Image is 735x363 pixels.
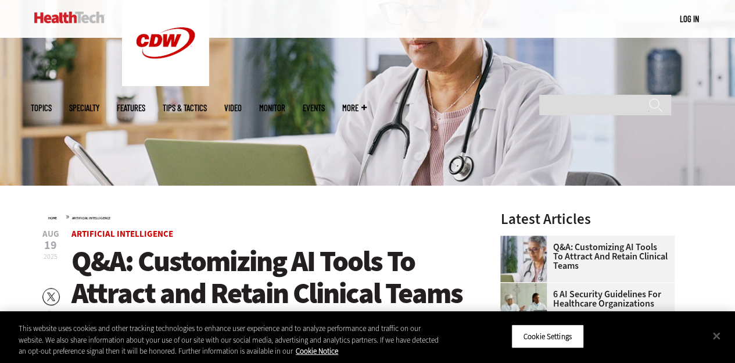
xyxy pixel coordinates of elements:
[44,252,58,261] span: 2025
[48,216,57,220] a: Home
[34,12,105,23] img: Home
[303,104,325,112] a: Events
[122,77,209,89] a: CDW
[680,13,699,24] a: Log in
[680,13,699,25] div: User menu
[296,346,338,356] a: More information about your privacy
[42,240,59,251] span: 19
[500,212,675,226] h3: Latest Articles
[259,104,285,112] a: MonITor
[500,236,553,245] a: doctor on laptop
[224,104,242,112] a: Video
[69,104,99,112] span: Specialty
[500,290,668,308] a: 6 AI Security Guidelines for Healthcare Organizations
[117,104,145,112] a: Features
[500,283,547,329] img: Doctors meeting in the office
[48,212,470,221] div: »
[163,104,207,112] a: Tips & Tactics
[19,323,441,357] div: This website uses cookies and other tracking technologies to enhance user experience and to analy...
[511,324,584,348] button: Cookie Settings
[72,216,110,220] a: Artificial Intelligence
[500,236,547,282] img: doctor on laptop
[500,283,553,292] a: Doctors meeting in the office
[704,323,729,348] button: Close
[71,228,173,240] a: Artificial Intelligence
[500,243,668,271] a: Q&A: Customizing AI Tools To Attract and Retain Clinical Teams
[71,242,462,312] span: Q&A: Customizing AI Tools To Attract and Retain Clinical Teams
[31,104,52,112] span: Topics
[42,230,59,239] span: Aug
[342,104,367,112] span: More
